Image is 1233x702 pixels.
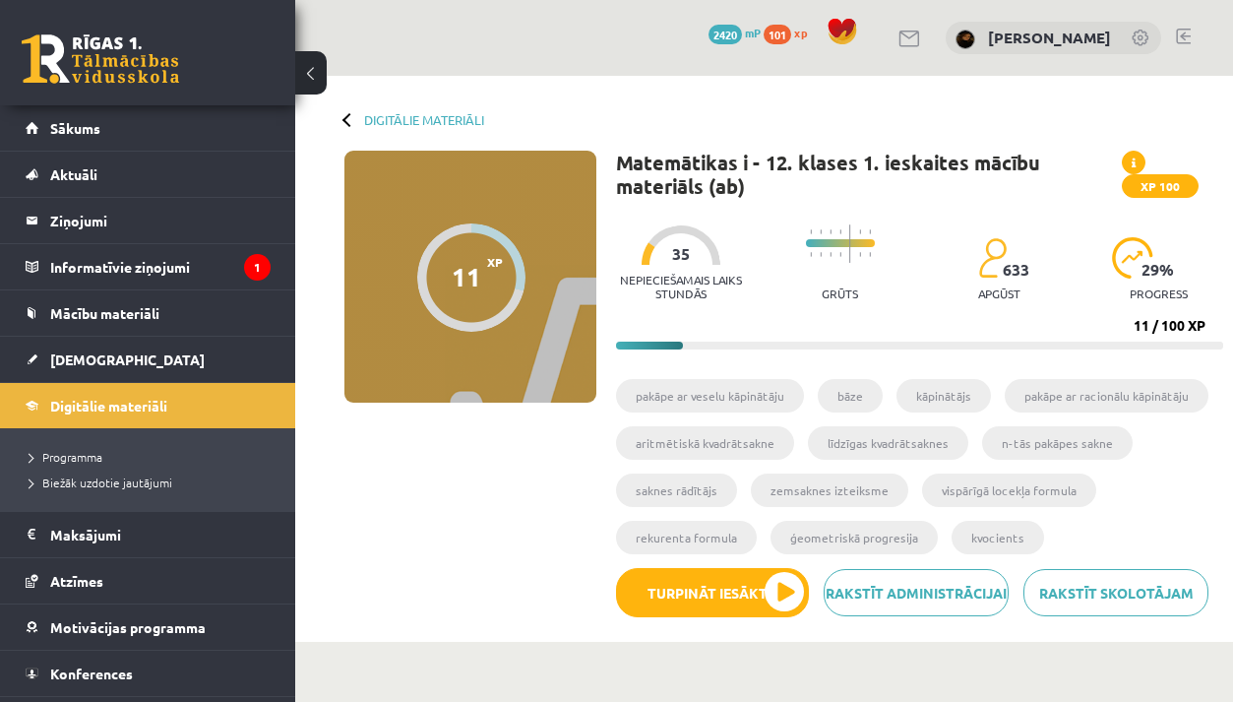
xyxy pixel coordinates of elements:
a: 101 xp [764,25,817,40]
p: Grūts [822,287,858,300]
img: students-c634bb4e5e11cddfef0936a35e636f08e4e9abd3cc4e673bd6f9a4125e45ecb1.svg [978,237,1007,279]
a: Ziņojumi [26,198,271,243]
li: aritmētiskā kvadrātsakne [616,426,794,460]
a: Biežāk uzdotie jautājumi [30,474,276,491]
img: icon-short-line-57e1e144782c952c97e751825c79c345078a6d821885a25fce030b3d8c18986b.svg [869,252,871,257]
a: Rakstīt administrācijai [824,569,1009,616]
span: xp [794,25,807,40]
img: icon-short-line-57e1e144782c952c97e751825c79c345078a6d821885a25fce030b3d8c18986b.svg [810,252,812,257]
img: icon-short-line-57e1e144782c952c97e751825c79c345078a6d821885a25fce030b3d8c18986b.svg [839,252,841,257]
li: saknes rādītājs [616,474,737,507]
span: Atzīmes [50,572,103,590]
a: Aktuāli [26,152,271,197]
img: icon-progress-161ccf0a02000e728c5f80fcf4c31c7af3da0e1684b2b1d7c360e028c24a22f1.svg [1112,237,1154,279]
li: kāpinātājs [896,379,991,413]
a: Maksājumi [26,512,271,557]
span: 633 [1003,261,1029,279]
span: mP [745,25,761,40]
span: Motivācijas programma [50,618,206,636]
img: icon-short-line-57e1e144782c952c97e751825c79c345078a6d821885a25fce030b3d8c18986b.svg [820,252,822,257]
a: Sākums [26,105,271,151]
a: Konferences [26,651,271,696]
i: 1 [244,254,271,281]
li: bāze [818,379,883,413]
legend: Informatīvie ziņojumi [50,244,271,289]
button: Turpināt iesākto [616,568,809,617]
h1: Matemātikas i - 12. klases 1. ieskaites mācību materiāls (ab) [616,151,1122,198]
span: [DEMOGRAPHIC_DATA] [50,351,205,368]
li: n-tās pakāpes sakne [982,426,1133,460]
img: icon-short-line-57e1e144782c952c97e751825c79c345078a6d821885a25fce030b3d8c18986b.svg [859,252,861,257]
legend: Maksājumi [50,512,271,557]
a: Rīgas 1. Tālmācības vidusskola [22,34,179,84]
a: 2420 mP [709,25,761,40]
a: Informatīvie ziņojumi1 [26,244,271,289]
a: Atzīmes [26,558,271,604]
span: 2420 [709,25,742,44]
li: pakāpe ar racionālu kāpinātāju [1005,379,1208,413]
li: rekurenta formula [616,521,757,554]
a: [PERSON_NAME] [988,28,1111,47]
li: ģeometriskā progresija [771,521,938,554]
a: Digitālie materiāli [364,112,484,127]
a: Mācību materiāli [26,290,271,336]
span: Biežāk uzdotie jautājumi [30,475,172,490]
span: Konferences [50,665,133,682]
span: Aktuāli [50,165,97,183]
img: Paula Lauceniece [956,30,975,49]
a: [DEMOGRAPHIC_DATA] [26,337,271,382]
li: zemsaknes izteiksme [751,474,908,507]
p: progress [1130,287,1188,300]
img: icon-short-line-57e1e144782c952c97e751825c79c345078a6d821885a25fce030b3d8c18986b.svg [839,229,841,234]
span: 29 % [1141,261,1175,279]
li: vispārīgā locekļa formula [922,474,1096,507]
div: 11 [452,262,481,291]
img: icon-short-line-57e1e144782c952c97e751825c79c345078a6d821885a25fce030b3d8c18986b.svg [830,229,832,234]
span: Mācību materiāli [50,304,159,322]
img: icon-short-line-57e1e144782c952c97e751825c79c345078a6d821885a25fce030b3d8c18986b.svg [810,229,812,234]
span: Sākums [50,119,100,137]
legend: Ziņojumi [50,198,271,243]
img: icon-short-line-57e1e144782c952c97e751825c79c345078a6d821885a25fce030b3d8c18986b.svg [859,229,861,234]
span: XP 100 [1122,174,1199,198]
img: icon-short-line-57e1e144782c952c97e751825c79c345078a6d821885a25fce030b3d8c18986b.svg [820,229,822,234]
a: Rakstīt skolotājam [1023,569,1208,616]
span: Digitālie materiāli [50,397,167,415]
span: Programma [30,449,102,465]
span: 35 [672,245,690,263]
p: apgūst [978,287,1020,300]
img: icon-short-line-57e1e144782c952c97e751825c79c345078a6d821885a25fce030b3d8c18986b.svg [830,252,832,257]
p: Nepieciešamais laiks stundās [616,273,746,300]
span: XP [487,255,503,269]
li: pakāpe ar veselu kāpinātāju [616,379,804,413]
li: līdzīgas kvadrātsaknes [808,426,968,460]
a: Motivācijas programma [26,605,271,650]
li: kvocients [952,521,1044,554]
a: Digitālie materiāli [26,383,271,428]
img: icon-long-line-d9ea69661e0d244f92f715978eff75569469978d946b2353a9bb055b3ed8787d.svg [849,224,851,263]
a: Programma [30,448,276,466]
img: icon-short-line-57e1e144782c952c97e751825c79c345078a6d821885a25fce030b3d8c18986b.svg [869,229,871,234]
span: 101 [764,25,791,44]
